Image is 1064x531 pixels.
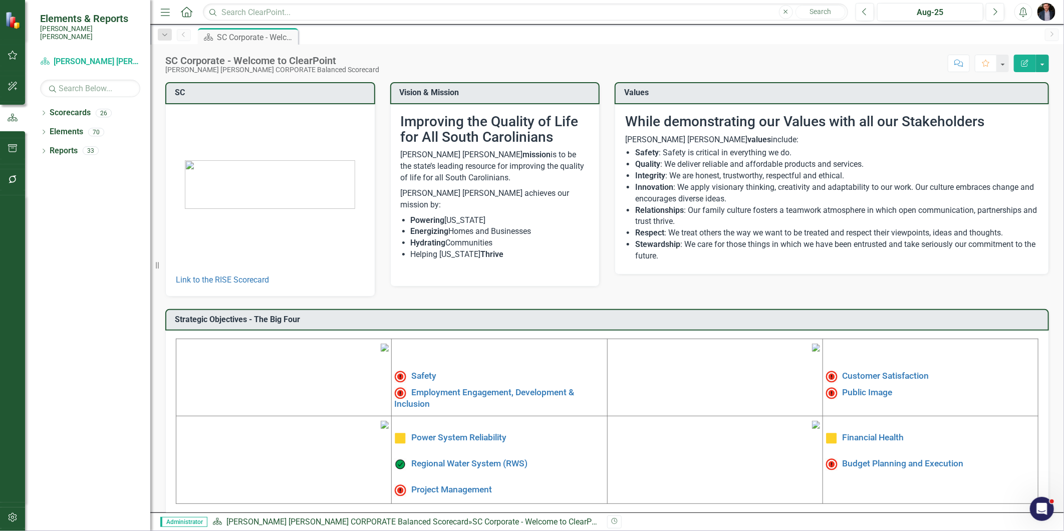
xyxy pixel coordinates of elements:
p: [PERSON_NAME] [PERSON_NAME] is to be the state’s leading resource for improving the quality of li... [401,149,590,186]
a: Safety [411,371,436,381]
li: [US_STATE] [411,215,590,226]
img: Not Meeting Target [394,387,406,399]
span: Administrator [160,517,207,527]
strong: Quality [635,159,660,169]
li: Communities [411,237,590,249]
h3: Strategic Objectives - The Big Four [175,315,1043,324]
iframe: Intercom live chat [1030,497,1054,521]
img: High Alert [826,371,838,383]
img: Chris Amodeo [1037,3,1055,21]
p: [PERSON_NAME] [PERSON_NAME] achieves our mission by: [401,186,590,213]
a: [PERSON_NAME] [PERSON_NAME] CORPORATE Balanced Scorecard [40,56,140,68]
button: Search [795,5,846,19]
li: : Our family culture fosters a teamwork atmosphere in which open communication, partnerships and ... [635,205,1038,228]
a: Customer Satisfaction [843,371,929,381]
img: Not Meeting Target [394,484,406,496]
span: Search [810,8,831,16]
strong: Innovation [635,182,673,192]
input: Search Below... [40,80,140,97]
strong: Safety [635,148,659,157]
span: Elements & Reports [40,13,140,25]
strong: Powering [411,215,445,225]
a: Reports [50,145,78,157]
img: mceclip4.png [812,421,820,429]
h2: Improving the Quality of Life for All South Carolinians [401,114,590,145]
img: ClearPoint Strategy [5,12,23,29]
strong: Integrity [635,171,665,180]
div: 26 [96,109,112,117]
img: High Alert [394,371,406,383]
li: : We are honest, trustworthy, respectful and ethical. [635,170,1038,182]
div: SC Corporate - Welcome to ClearPoint [472,517,605,526]
li: : We apply visionary thinking, creativity and adaptability to our work. Our culture embraces chan... [635,182,1038,205]
strong: Stewardship [635,239,680,249]
strong: Thrive [481,249,504,259]
img: Caution [394,432,406,444]
a: Scorecards [50,107,91,119]
a: Budget Planning and Execution [843,459,964,469]
li: : We care for those things in which we have been entrusted and take seriously our commitment to t... [635,239,1038,262]
div: [PERSON_NAME] [PERSON_NAME] CORPORATE Balanced Scorecard [165,66,379,74]
strong: mission [523,150,551,159]
strong: Respect [635,228,664,237]
div: » [212,516,600,528]
a: Public Image [843,388,893,398]
a: Regional Water System (RWS) [411,459,527,469]
img: mceclip3%20v3.png [381,421,389,429]
a: Project Management [411,485,492,495]
img: Not Meeting Target [826,458,838,470]
li: : We deliver reliable and affordable products and services. [635,159,1038,170]
li: : Safety is critical in everything we do. [635,147,1038,159]
small: [PERSON_NAME] [PERSON_NAME] [40,25,140,41]
img: mceclip2%20v3.png [812,344,820,352]
h3: SC [175,88,369,97]
a: Link to the RISE Scorecard [176,275,269,285]
div: SC Corporate - Welcome to ClearPoint [217,31,296,44]
a: Employment Engagement, Development & Inclusion [394,388,574,409]
strong: Hydrating [411,238,446,247]
div: 33 [83,147,99,155]
img: On Target [394,458,406,470]
li: Helping [US_STATE] [411,249,590,260]
input: Search ClearPoint... [203,4,848,21]
img: mceclip1%20v4.png [381,344,389,352]
li: : We treat others the way we want to be treated and respect their viewpoints, ideas and thoughts. [635,227,1038,239]
strong: Energizing [411,226,449,236]
h3: Values [624,88,1043,97]
p: [PERSON_NAME] [PERSON_NAME] include: [625,134,1038,146]
li: Homes and Businesses [411,226,590,237]
img: Not Meeting Target [826,387,838,399]
div: Aug-25 [881,7,980,19]
img: Caution [826,432,838,444]
strong: Relationships [635,205,684,215]
a: Elements [50,126,83,138]
a: [PERSON_NAME] [PERSON_NAME] CORPORATE Balanced Scorecard [226,517,468,526]
button: Aug-25 [877,3,983,21]
a: Financial Health [843,433,904,443]
strong: values [747,135,771,144]
div: 70 [88,128,104,136]
h2: While demonstrating our Values with all our Stakeholders [625,114,1038,130]
a: Power System Reliability [411,433,506,443]
h3: Vision & Mission [400,88,594,97]
div: SC Corporate - Welcome to ClearPoint [165,55,379,66]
